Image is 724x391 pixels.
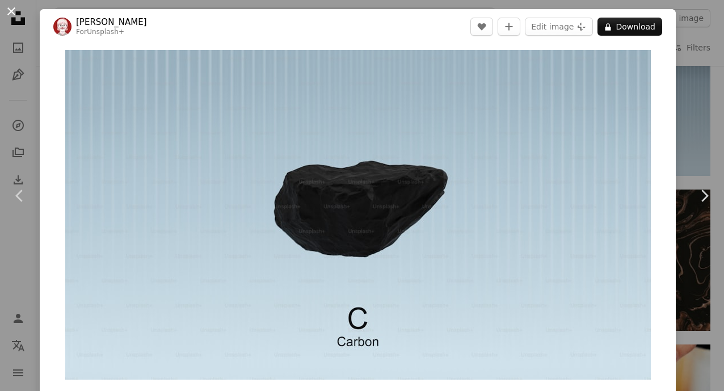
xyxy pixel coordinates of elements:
[76,16,147,28] a: [PERSON_NAME]
[597,18,662,36] button: Download
[525,18,593,36] button: Edit image
[87,28,124,36] a: Unsplash+
[65,50,651,380] img: The image shows a sample of carbon.
[76,28,147,37] div: For
[470,18,493,36] button: Like
[65,50,651,380] button: Zoom in on this image
[684,141,724,250] a: Next
[498,18,520,36] button: Add to Collection
[53,18,71,36] img: Go to paul campbell's profile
